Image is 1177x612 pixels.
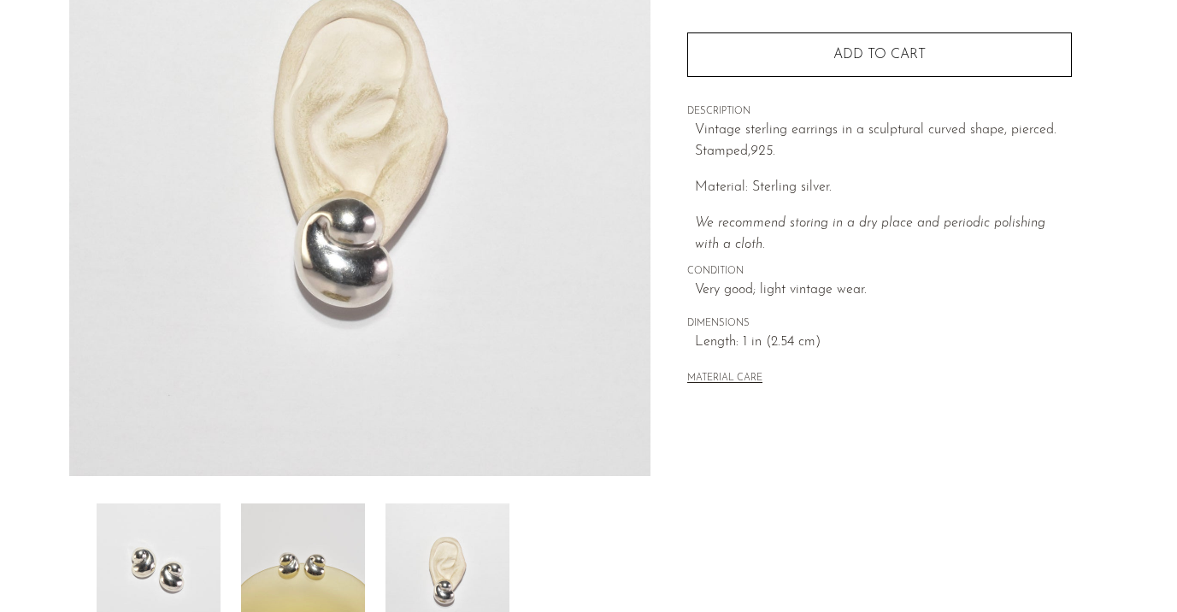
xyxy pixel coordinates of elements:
button: Add to cart [687,32,1072,77]
em: 925. [750,144,775,158]
span: Length: 1 in (2.54 cm) [695,332,1072,354]
span: Add to cart [833,48,926,62]
button: MATERIAL CARE [687,373,762,385]
span: Very good; light vintage wear. [695,280,1072,302]
p: Vintage sterling earrings in a sculptural curved shape, pierced. Stamped, [695,120,1072,163]
span: DIMENSIONS [687,316,1072,332]
span: CONDITION [687,264,1072,280]
p: Material: Sterling silver. [695,177,1072,199]
em: We recommend storing in a dry place and periodic polishing with a cloth. [695,216,1045,252]
span: DESCRIPTION [687,104,1072,120]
